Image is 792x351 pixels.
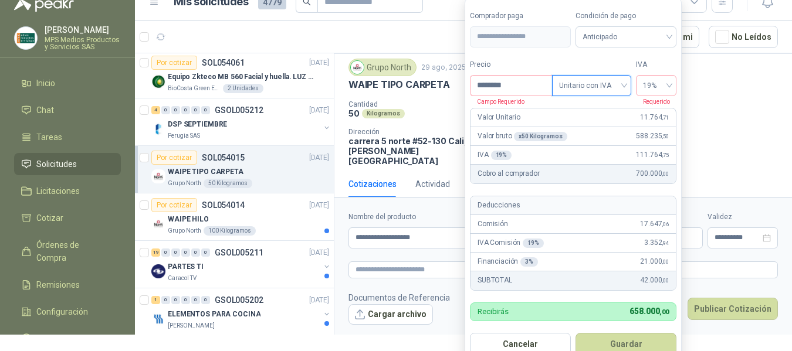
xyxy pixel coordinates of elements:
span: Remisiones [36,278,80,291]
div: 1 [151,296,160,304]
div: 0 [191,106,200,114]
div: 0 [171,248,180,257]
div: 50 Kilogramos [204,179,252,188]
span: 21.000 [640,256,669,267]
span: 11.764 [640,112,669,123]
p: Deducciones [478,200,520,211]
img: Company Logo [151,264,165,278]
img: Company Logo [151,122,165,136]
div: 0 [161,296,170,304]
button: No Leídos [709,26,778,48]
span: ,94 [662,240,669,246]
span: ,00 [662,277,669,284]
a: Manuales y ayuda [14,328,121,350]
p: ELEMENTOS PARA COCINA [168,309,260,320]
p: IVA [478,149,512,161]
img: Company Logo [351,61,364,74]
p: Perugia SAS [168,131,200,141]
p: Dirección [348,128,474,136]
div: 0 [201,248,210,257]
span: ,75 [662,152,669,158]
a: Tareas [14,126,121,148]
a: Por cotizarSOL054061[DATE] Company LogoEquipo Zkteco MB 560 Facial y huella. LUZ VISIBLEBioCosta ... [135,51,334,98]
p: IVA Comisión [478,237,544,248]
p: [DATE] [309,57,329,69]
span: Unitario con IVA [559,77,624,94]
label: IVA [636,59,676,70]
span: Configuración [36,305,88,318]
label: Validez [708,212,778,223]
div: 0 [171,296,180,304]
p: Valor Unitario [478,112,520,123]
span: ,00 [662,258,669,265]
p: GSOL005212 [215,106,263,114]
div: Por cotizar [151,198,197,212]
a: Por cotizarSOL054014[DATE] Company LogoWAIPE HILOGrupo North100 Kilogramos [135,193,334,241]
span: 17.647 [640,219,669,230]
div: 0 [201,296,210,304]
a: 4 0 0 0 0 0 GSOL005212[DATE] Company LogoDSP SEPTIEMBREPerugia SAS [151,103,331,141]
div: 0 [181,106,190,114]
p: Campo Requerido [470,96,524,107]
a: Inicio [14,72,121,94]
span: Solicitudes [36,158,77,171]
span: Manuales y ayuda [36,332,103,345]
div: 0 [181,248,190,257]
div: Kilogramos [362,109,405,118]
span: ,00 [659,308,669,316]
a: Órdenes de Compra [14,234,121,269]
p: Cantidad [348,100,499,108]
div: Cotizaciones [348,178,397,190]
div: 2 Unidades [223,84,263,93]
span: 19% [643,77,669,94]
p: GSOL005202 [215,296,263,304]
p: Financiación [478,256,538,267]
a: Licitaciones [14,180,121,202]
a: 19 0 0 0 0 0 GSOL005211[DATE] Company LogoPARTES TICaracol TV [151,246,331,283]
span: 588.235 [636,131,669,142]
p: Requerido [636,96,670,107]
button: Publicar Cotización [688,298,778,320]
div: 0 [181,296,190,304]
div: 0 [161,106,170,114]
span: Cotizar [36,212,63,224]
p: Valor bruto [478,131,567,142]
p: WAIPE TIPO CARPETA [348,79,450,91]
span: ,00 [662,171,669,177]
p: PARTES TI [168,261,204,272]
div: Actividad [415,178,450,190]
p: [DATE] [309,200,329,211]
label: Nombre del producto [348,212,539,223]
div: Grupo North [348,59,417,76]
p: BioCosta Green Energy S.A.S [168,84,221,93]
p: Recibirás [478,308,509,315]
p: GSOL005211 [215,248,263,257]
p: WAIPE HILO [168,214,209,225]
p: SUBTOTAL [478,275,512,286]
a: Remisiones [14,274,121,296]
p: Equipo Zkteco MB 560 Facial y huella. LUZ VISIBLE [168,71,314,83]
img: Company Logo [15,27,37,49]
p: 29 ago, 2025 [421,62,466,73]
span: Órdenes de Compra [36,238,110,264]
span: Licitaciones [36,185,80,197]
div: 0 [171,106,180,114]
div: Por cotizar [151,56,197,70]
p: [DATE] [309,295,329,306]
p: [DATE] [309,105,329,116]
div: 3 % [520,257,538,267]
p: SOL054015 [202,154,245,162]
span: 3.352 [644,237,669,248]
span: Anticipado [583,28,669,46]
div: 19 % [523,238,544,248]
div: 0 [191,248,200,257]
div: 0 [201,106,210,114]
img: Company Logo [151,312,165,326]
p: SOL054014 [202,201,245,209]
p: Comisión [478,219,508,230]
p: DSP SEPTIEMBRE [168,119,227,130]
p: MPS Medios Productos y Servicios SAS [45,36,121,50]
p: WAIPE TIPO CARPETA [168,166,243,178]
span: ,71 [662,114,669,121]
a: Chat [14,99,121,121]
